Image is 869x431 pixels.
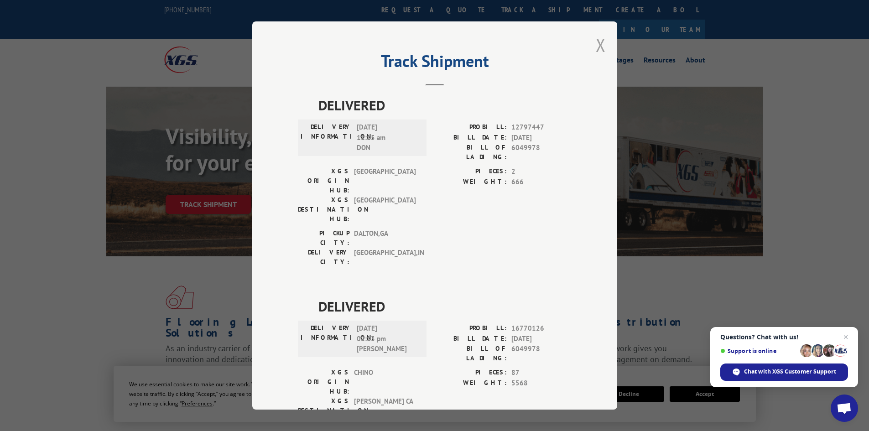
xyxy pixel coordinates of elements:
span: Support is online [720,348,797,354]
span: DELIVERED [318,95,572,115]
label: XGS DESTINATION HUB: [298,195,349,224]
label: BILL OF LADING: [435,344,507,363]
label: DELIVERY CITY: [298,248,349,267]
span: [DATE] [511,334,572,344]
label: XGS ORIGIN HUB: [298,166,349,195]
span: 6049978 [511,344,572,363]
span: [GEOGRAPHIC_DATA] , IN [354,248,416,267]
span: DALTON , GA [354,228,416,248]
span: 87 [511,368,572,378]
span: [GEOGRAPHIC_DATA] [354,195,416,224]
div: Open chat [831,395,858,422]
div: Chat with XGS Customer Support [720,363,848,381]
label: BILL OF LADING: [435,143,507,162]
span: Questions? Chat with us! [720,333,848,341]
span: 666 [511,177,572,187]
span: [PERSON_NAME] CA [354,396,416,425]
label: WEIGHT: [435,177,507,187]
span: Close chat [840,332,851,343]
span: Chat with XGS Customer Support [744,368,836,376]
label: PIECES: [435,166,507,177]
span: [DATE] 02:13 pm [PERSON_NAME] [357,323,418,354]
span: 6049978 [511,143,572,162]
h2: Track Shipment [298,55,572,72]
span: [DATE] 11:15 am DON [357,122,418,153]
label: PICKUP CITY: [298,228,349,248]
span: 2 [511,166,572,177]
span: [GEOGRAPHIC_DATA] [354,166,416,195]
button: Close modal [596,33,606,57]
label: BILL DATE: [435,133,507,143]
label: DELIVERY INFORMATION: [301,323,352,354]
span: 5568 [511,378,572,389]
span: 12797447 [511,122,572,133]
span: DELIVERED [318,296,572,317]
span: CHINO [354,368,416,396]
span: [DATE] [511,133,572,143]
label: PROBILL: [435,323,507,334]
label: DELIVERY INFORMATION: [301,122,352,153]
label: XGS ORIGIN HUB: [298,368,349,396]
label: PIECES: [435,368,507,378]
span: 16770126 [511,323,572,334]
label: XGS DESTINATION HUB: [298,396,349,425]
label: PROBILL: [435,122,507,133]
label: BILL DATE: [435,334,507,344]
label: WEIGHT: [435,378,507,389]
